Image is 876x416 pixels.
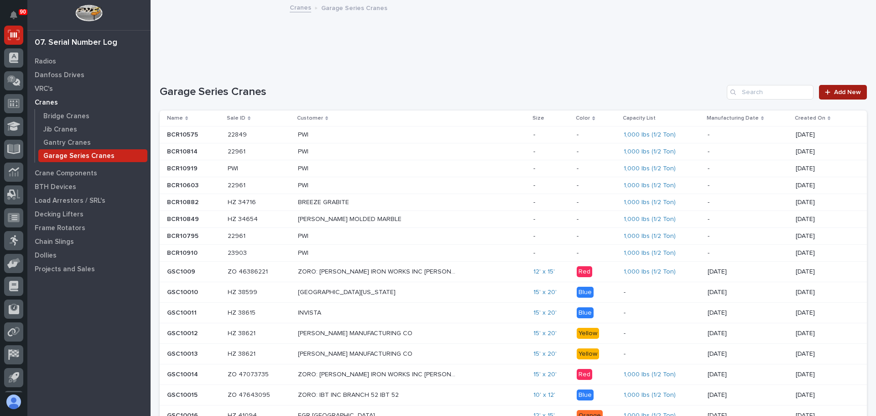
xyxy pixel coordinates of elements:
[623,113,656,123] p: Capacity List
[35,71,84,79] p: Danfoss Drives
[533,199,570,206] p: -
[533,216,570,223] p: -
[228,369,271,379] p: ZO 47073735
[708,232,788,240] p: -
[35,38,117,48] div: 07. Serial Number Log
[533,350,557,358] a: 15' x 20'
[43,126,77,134] p: Jib Cranes
[532,113,544,123] p: Size
[27,235,151,248] a: Chain Slings
[160,228,867,245] tr: BCR10795BCR10795 2296122961 PWIPWI --1,000 lbs (1/2 Ton) -[DATE]
[577,148,616,156] p: -
[227,113,245,123] p: Sale ID
[298,307,323,317] p: INVISTA
[35,123,151,136] a: Jib Cranes
[624,289,700,296] p: -
[577,390,594,401] div: Blue
[577,232,616,240] p: -
[160,364,867,384] tr: GSC10014GSC10014 ZO 47073735ZO 47073735 ZORO: [PERSON_NAME] IRON WORKS INC [PERSON_NAME]ZORO: [PE...
[297,113,323,123] p: Customer
[167,129,200,139] p: BCR10575
[35,238,74,246] p: Chain Slings
[4,5,23,25] button: Notifications
[160,177,867,194] tr: BCR10603BCR10603 2296122961 PWIPWI --1,000 lbs (1/2 Ton) -[DATE]
[298,231,310,240] p: PWI
[796,199,852,206] p: [DATE]
[167,214,201,223] p: BCR10849
[577,287,594,298] div: Blue
[27,207,151,221] a: Decking Lifters
[298,266,459,276] p: ZORO: MADRUGA IRON WORKS INC DARLENE SANCHEZ
[576,113,590,123] p: Color
[533,268,555,276] a: 12' x 15'
[35,224,85,232] p: Frame Rotators
[228,129,249,139] p: 22849
[624,309,700,317] p: -
[708,199,788,206] p: -
[577,249,616,257] p: -
[577,216,616,223] p: -
[624,232,676,240] a: 1,000 lbs (1/2 Ton)
[727,85,813,100] input: Search
[228,231,247,240] p: 22961
[167,369,200,379] p: GSC10014
[228,307,257,317] p: HZ 38615
[160,211,867,228] tr: BCR10849BCR10849 HZ 34654HZ 34654 [PERSON_NAME] MOLDED MARBLE[PERSON_NAME] MOLDED MARBLE --1,000 ...
[796,391,852,399] p: [DATE]
[35,85,53,93] p: VRC's
[167,247,199,257] p: BCR10910
[298,287,397,296] p: [GEOGRAPHIC_DATA][US_STATE]
[75,5,102,21] img: Workspace Logo
[167,180,200,190] p: BCR10603
[577,328,599,339] div: Yellow
[533,165,570,173] p: -
[624,165,676,173] a: 1,000 lbs (1/2 Ton)
[160,384,867,405] tr: GSC10015GSC10015 ZO 47643095ZO 47643095 ZORO: IBT INC BRANCH 52 IBT 52ZORO: IBT INC BRANCH 52 IBT...
[167,307,198,317] p: GSC10011
[708,350,788,358] p: [DATE]
[533,232,570,240] p: -
[624,330,700,337] p: -
[533,371,557,379] a: 15' x 20'
[796,330,852,337] p: [DATE]
[533,131,570,139] p: -
[228,197,258,206] p: HZ 34716
[27,54,151,68] a: Radios
[167,287,200,296] p: GSC10010
[796,131,852,139] p: [DATE]
[167,197,200,206] p: BCR10882
[796,216,852,223] p: [DATE]
[228,390,272,399] p: ZO 47643095
[708,131,788,139] p: -
[796,289,852,296] p: [DATE]
[796,148,852,156] p: [DATE]
[708,391,788,399] p: [DATE]
[160,262,867,282] tr: GSC1009GSC1009 ZO 46386221ZO 46386221 ZORO: [PERSON_NAME] IRON WORKS INC [PERSON_NAME]ZORO: [PERS...
[533,391,555,399] a: 10' x 12'
[167,231,200,240] p: BCR10795
[167,390,199,399] p: GSC10015
[624,199,676,206] a: 1,000 lbs (1/2 Ton)
[27,82,151,95] a: VRC's
[35,211,83,219] p: Decking Lifters
[624,216,676,223] a: 1,000 lbs (1/2 Ton)
[43,112,89,121] p: Bridge Cranes
[160,85,723,99] h1: Garage Series Cranes
[298,369,459,379] p: ZORO: MADRUGA IRON WORKS INC DARLENE SANCHEZ
[43,152,115,160] p: Garage Series Cranes
[796,371,852,379] p: [DATE]
[167,266,197,276] p: GSC1009
[35,252,57,260] p: Dollies
[167,328,199,337] p: GSC10012
[35,169,97,178] p: Crane Components
[27,68,151,82] a: Danfoss Drives
[35,183,76,191] p: BTH Devices
[624,249,676,257] a: 1,000 lbs (1/2 Ton)
[796,232,852,240] p: [DATE]
[708,165,788,173] p: -
[11,11,23,26] div: Notifications90
[228,163,240,173] p: PWI
[298,390,401,399] p: ZORO: IBT INC BRANCH 52 IBT 52
[624,182,676,190] a: 1,000 lbs (1/2 Ton)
